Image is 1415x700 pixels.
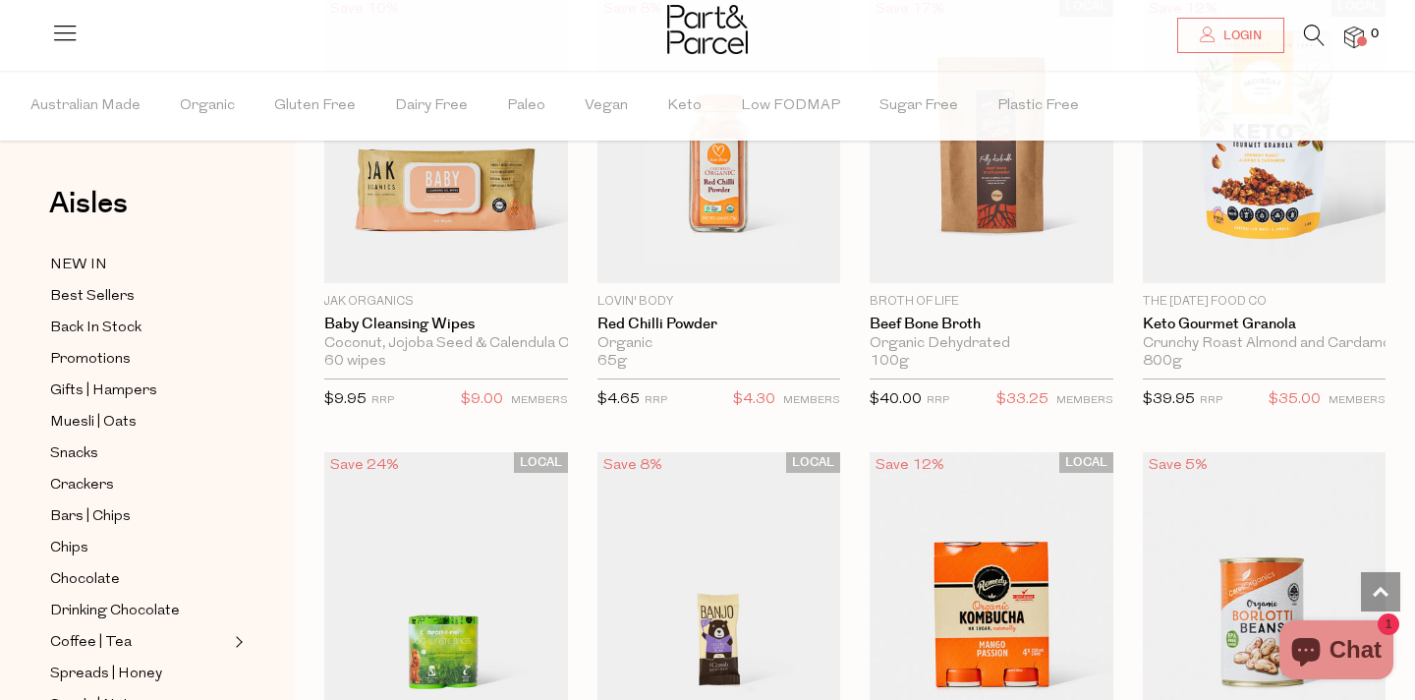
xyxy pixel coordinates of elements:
[50,411,137,435] span: Muesli | Oats
[597,316,841,333] a: Red Chilli Powder
[50,662,229,686] a: Spreads | Honey
[324,293,568,311] p: Jak Organics
[50,442,98,466] span: Snacks
[597,293,841,311] p: Lovin' Body
[585,72,628,141] span: Vegan
[597,392,640,407] span: $4.65
[870,392,922,407] span: $40.00
[371,395,394,406] small: RRP
[1059,452,1113,473] span: LOCAL
[324,452,405,479] div: Save 24%
[783,395,840,406] small: MEMBERS
[733,387,775,413] span: $4.30
[50,599,229,623] a: Drinking Chocolate
[870,353,909,371] span: 100g
[1143,293,1387,311] p: The [DATE] Food Co
[1143,335,1387,353] div: Crunchy Roast Almond and Cardamom
[49,182,128,225] span: Aisles
[667,72,702,141] span: Keto
[870,335,1113,353] div: Organic Dehydrated
[1269,387,1321,413] span: $35.00
[395,72,468,141] span: Dairy Free
[870,316,1113,333] a: Beef Bone Broth
[50,284,229,309] a: Best Sellers
[741,72,840,141] span: Low FODMAP
[927,395,949,406] small: RRP
[1143,316,1387,333] a: Keto Gourmet Granola
[511,395,568,406] small: MEMBERS
[1143,353,1182,371] span: 800g
[461,387,503,413] span: $9.00
[870,452,950,479] div: Save 12%
[50,285,135,309] span: Best Sellers
[50,600,180,623] span: Drinking Chocolate
[324,316,568,333] a: Baby Cleansing Wipes
[50,536,229,560] a: Chips
[514,452,568,473] span: LOCAL
[997,72,1079,141] span: Plastic Free
[1218,28,1262,44] span: Login
[324,392,367,407] span: $9.95
[50,505,131,529] span: Bars | Chips
[1329,395,1386,406] small: MEMBERS
[1143,452,1214,479] div: Save 5%
[1200,395,1222,406] small: RRP
[50,379,229,403] a: Gifts | Hampers
[50,410,229,435] a: Muesli | Oats
[50,568,120,592] span: Chocolate
[879,72,958,141] span: Sugar Free
[50,537,88,560] span: Chips
[50,316,229,340] a: Back In Stock
[324,335,568,353] div: Coconut, Jojoba Seed & Calendula Oil
[49,189,128,238] a: Aisles
[50,474,114,497] span: Crackers
[50,504,229,529] a: Bars | Chips
[645,395,667,406] small: RRP
[274,72,356,141] span: Gluten Free
[1344,27,1364,47] a: 0
[50,473,229,497] a: Crackers
[50,348,131,372] span: Promotions
[1143,392,1195,407] span: $39.95
[870,293,1113,311] p: Broth of Life
[30,72,141,141] span: Australian Made
[230,630,244,654] button: Expand/Collapse Coffee | Tea
[507,72,545,141] span: Paleo
[597,335,841,353] div: Organic
[50,317,141,340] span: Back In Stock
[50,347,229,372] a: Promotions
[996,387,1048,413] span: $33.25
[786,452,840,473] span: LOCAL
[1273,620,1399,684] inbox-online-store-chat: Shopify online store chat
[1177,18,1284,53] a: Login
[50,630,229,655] a: Coffee | Tea
[1056,395,1113,406] small: MEMBERS
[324,353,386,371] span: 60 wipes
[50,441,229,466] a: Snacks
[597,353,627,371] span: 65g
[667,5,748,54] img: Part&Parcel
[50,379,157,403] span: Gifts | Hampers
[50,663,162,686] span: Spreads | Honey
[597,452,668,479] div: Save 8%
[50,631,132,655] span: Coffee | Tea
[180,72,235,141] span: Organic
[50,254,107,277] span: NEW IN
[1366,26,1384,43] span: 0
[50,253,229,277] a: NEW IN
[50,567,229,592] a: Chocolate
